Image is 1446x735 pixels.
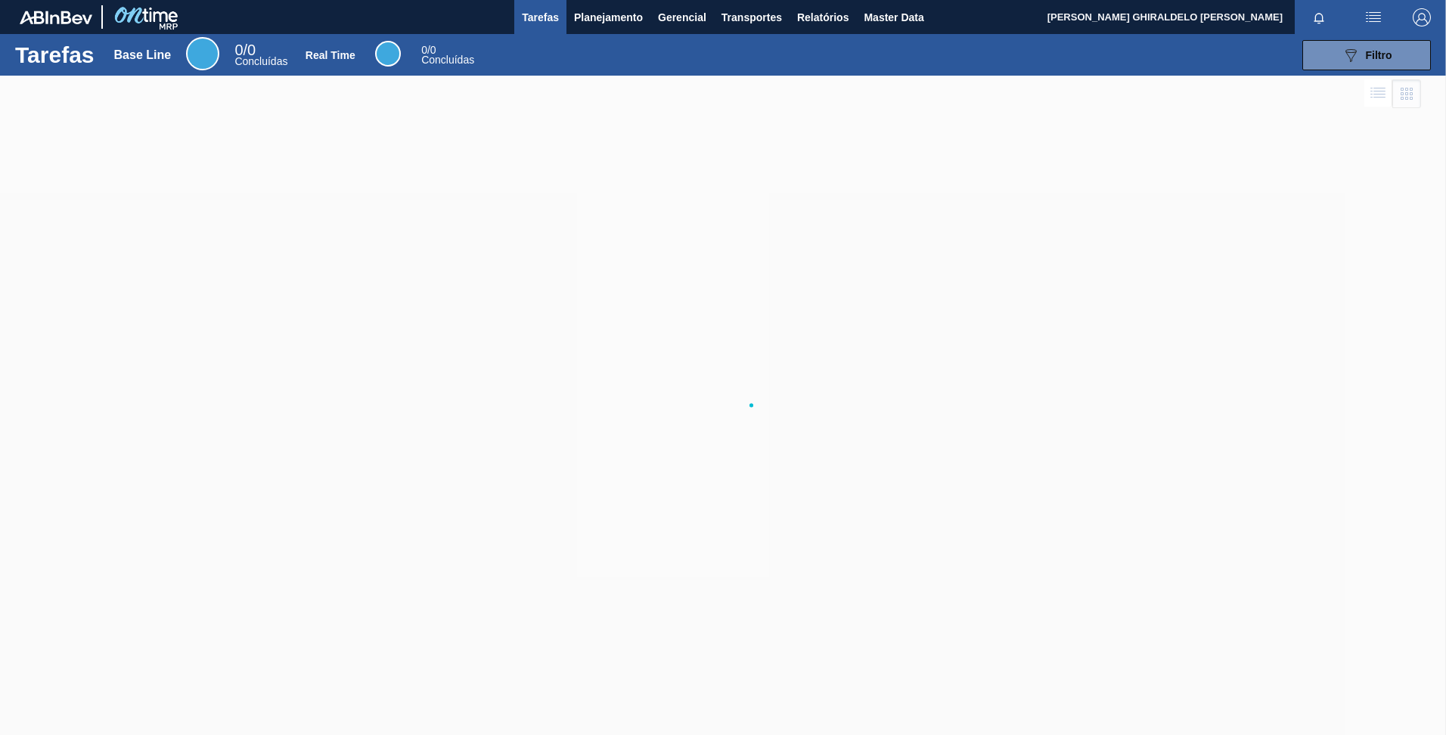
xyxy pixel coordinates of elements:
[375,41,401,67] div: Real Time
[721,8,782,26] span: Transportes
[421,45,474,65] div: Real Time
[1413,8,1431,26] img: Logout
[421,44,436,56] span: / 0
[1364,8,1382,26] img: userActions
[234,44,287,67] div: Base Line
[1302,40,1431,70] button: Filtro
[234,42,243,58] span: 0
[574,8,643,26] span: Planejamento
[15,46,95,64] h1: Tarefas
[234,42,256,58] span: / 0
[306,49,355,61] div: Real Time
[864,8,923,26] span: Master Data
[1366,49,1392,61] span: Filtro
[20,11,92,24] img: TNhmsLtSVTkK8tSr43FrP2fwEKptu5GPRR3wAAAABJRU5ErkJggg==
[186,37,219,70] div: Base Line
[797,8,849,26] span: Relatórios
[658,8,706,26] span: Gerencial
[522,8,559,26] span: Tarefas
[234,55,287,67] span: Concluídas
[421,54,474,66] span: Concluídas
[421,44,427,56] span: 0
[1295,7,1343,28] button: Notificações
[114,48,172,62] div: Base Line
